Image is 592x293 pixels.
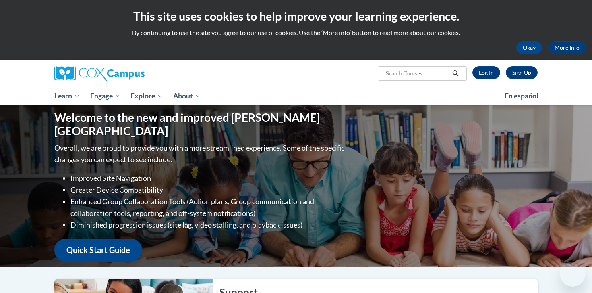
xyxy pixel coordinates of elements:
[472,66,500,79] a: Log In
[173,91,201,101] span: About
[385,69,449,78] input: Search Courses
[54,239,142,262] a: Quick Start Guide
[168,87,206,105] a: About
[54,66,207,81] a: Cox Campus
[516,41,542,54] button: Okay
[449,69,462,78] button: Search
[499,88,544,105] a: En español
[125,87,168,105] a: Explore
[49,87,85,105] a: Learn
[505,92,538,100] span: En español
[70,184,346,196] li: Greater Device Compatibility
[560,261,586,287] iframe: Button to launch messaging window
[6,28,586,37] p: By continuing to use the site you agree to our use of cookies. Use the ‘More info’ button to read...
[54,66,145,81] img: Cox Campus
[42,87,550,105] div: Main menu
[70,172,346,184] li: Improved Site Navigation
[85,87,126,105] a: Engage
[6,8,586,24] h2: This site uses cookies to help improve your learning experience.
[54,142,346,165] p: Overall, we are proud to provide you with a more streamlined experience. Some of the specific cha...
[70,219,346,231] li: Diminished progression issues (site lag, video stalling, and playback issues)
[130,91,163,101] span: Explore
[54,91,80,101] span: Learn
[548,41,586,54] a: More Info
[90,91,120,101] span: Engage
[54,111,346,138] h1: Welcome to the new and improved [PERSON_NAME][GEOGRAPHIC_DATA]
[506,66,538,79] a: Register
[70,196,346,219] li: Enhanced Group Collaboration Tools (Action plans, Group communication and collaboration tools, re...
